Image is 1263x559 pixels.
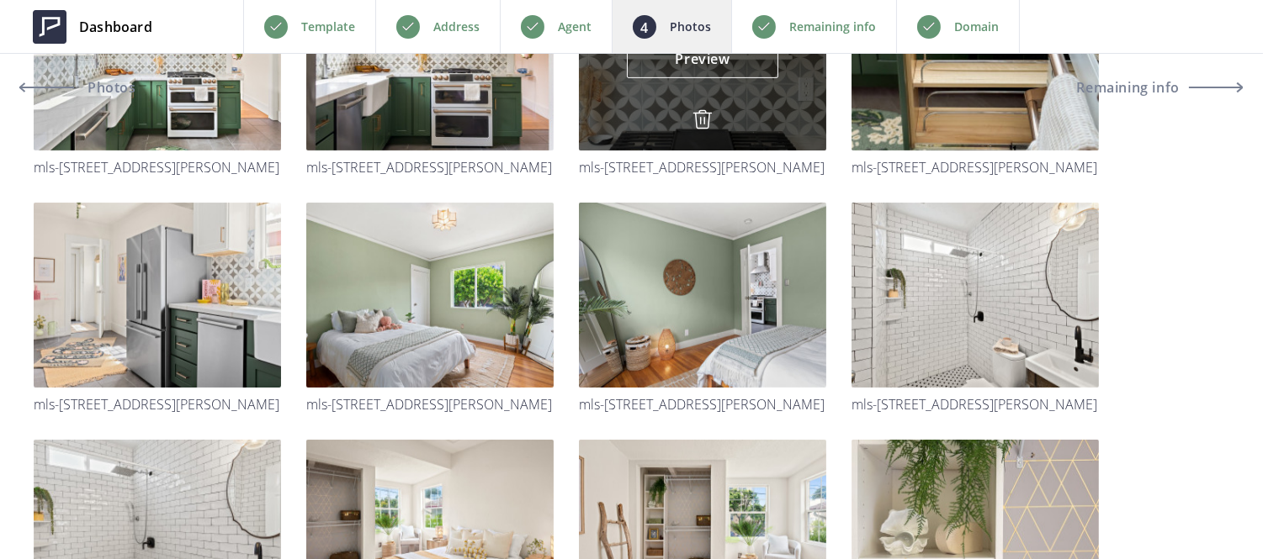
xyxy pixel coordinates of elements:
[1179,475,1243,539] iframe: Drift Widget Chat Controller
[20,2,165,52] a: Dashboard
[789,17,876,37] p: Remaining info
[301,17,355,37] p: Template
[79,17,152,37] span: Dashboard
[1077,67,1243,108] button: Remaining info
[954,17,999,37] p: Domain
[20,67,172,108] a: Photos
[1077,81,1180,94] span: Remaining info
[433,17,480,37] p: Address
[83,81,136,94] span: Photos
[627,38,778,78] a: Preview
[558,17,592,37] p: Agent
[693,109,713,129] img: delete
[670,17,711,37] p: Photos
